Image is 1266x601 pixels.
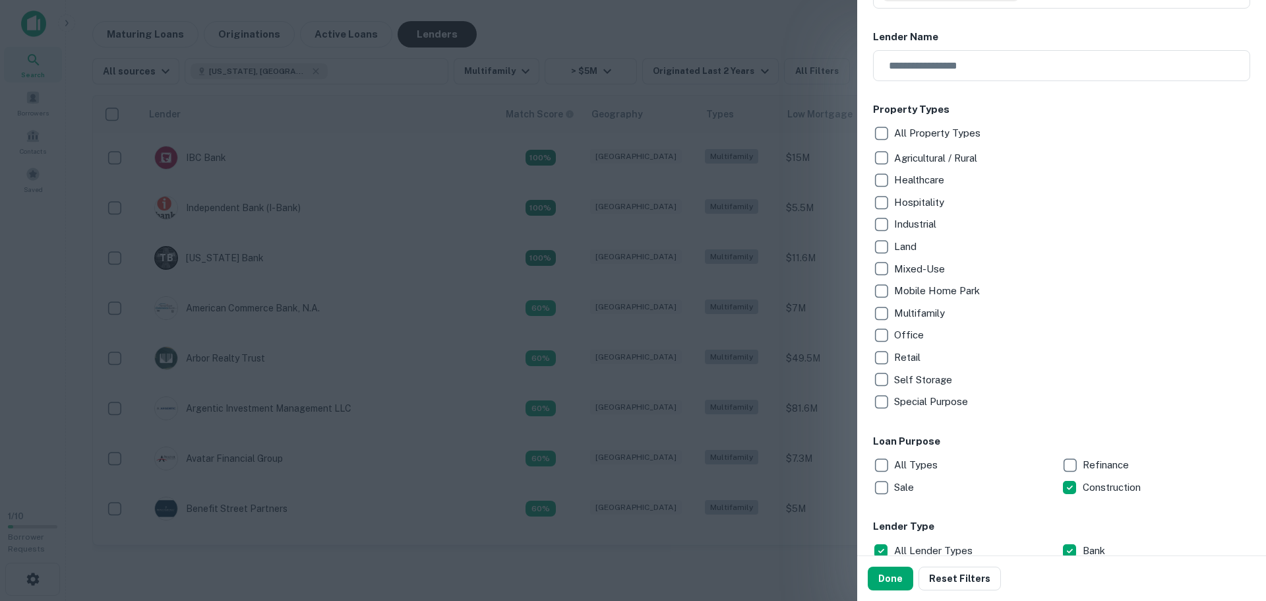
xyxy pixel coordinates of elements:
[894,239,919,255] p: Land
[894,327,926,343] p: Office
[894,172,947,188] p: Healthcare
[894,394,971,410] p: Special Purpose
[894,150,980,166] p: Agricultural / Rural
[894,457,940,473] p: All Types
[894,372,955,388] p: Self Storage
[868,567,913,590] button: Done
[894,350,923,365] p: Retail
[894,216,939,232] p: Industrial
[1083,480,1143,495] p: Construction
[919,567,1001,590] button: Reset Filters
[873,102,1250,117] h6: Property Types
[894,261,948,277] p: Mixed-Use
[894,305,948,321] p: Multifamily
[1083,457,1131,473] p: Refinance
[894,480,917,495] p: Sale
[894,125,983,141] p: All Property Types
[1083,543,1108,559] p: Bank
[873,434,1250,449] h6: Loan Purpose
[894,283,982,299] p: Mobile Home Park
[873,519,1250,534] h6: Lender Type
[1200,495,1266,559] iframe: Chat Widget
[894,543,975,559] p: All Lender Types
[873,30,1250,45] h6: Lender Name
[894,195,947,210] p: Hospitality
